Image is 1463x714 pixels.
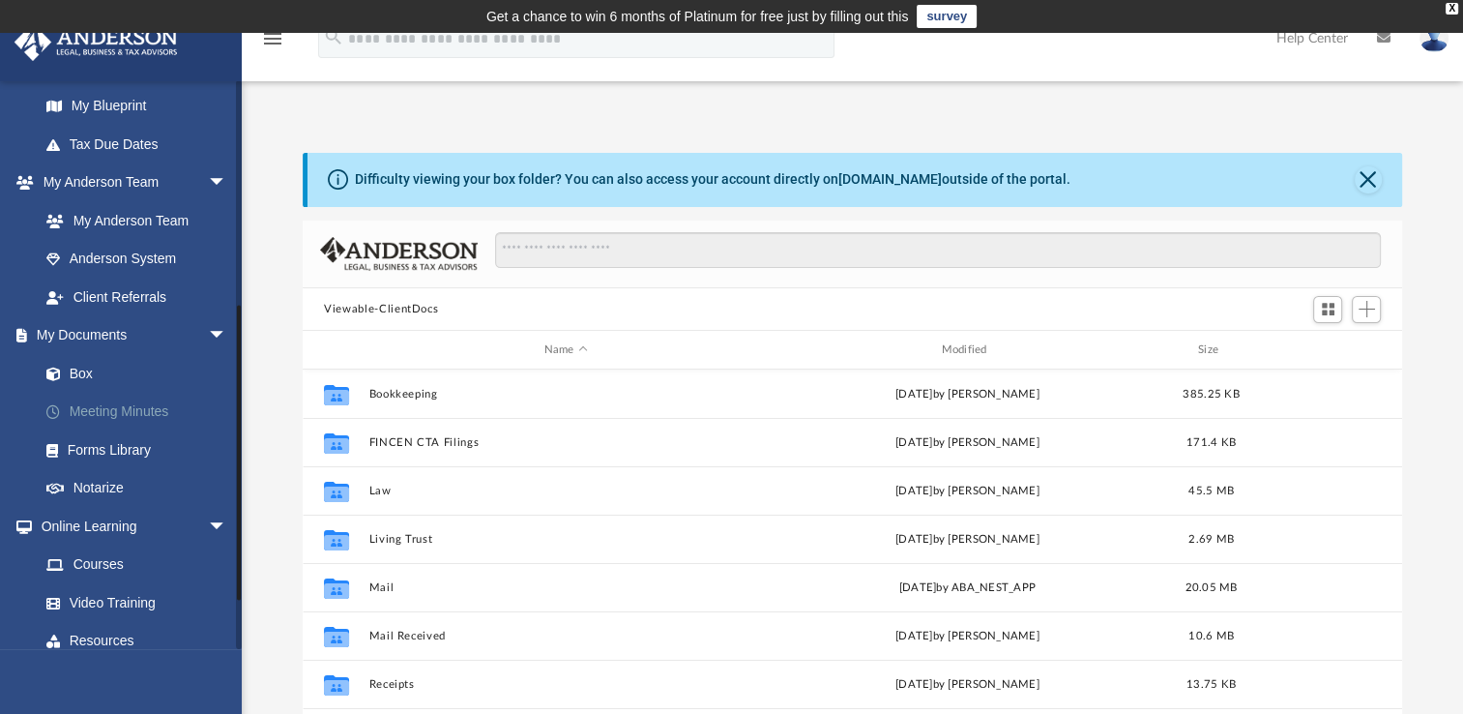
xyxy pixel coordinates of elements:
[208,316,247,356] span: arrow_drop_down
[486,5,909,28] div: Get a chance to win 6 months of Platinum for free just by filling out this
[1188,486,1234,496] span: 45.5 MB
[1188,631,1234,641] span: 10.6 MB
[1258,342,1393,359] div: id
[771,342,1164,359] div: Modified
[368,342,762,359] div: Name
[771,386,1164,403] div: [DATE] by [PERSON_NAME]
[917,5,977,28] a: survey
[771,434,1164,452] div: [DATE] by [PERSON_NAME]
[27,393,256,431] a: Meeting Minutes
[261,37,284,50] a: menu
[771,580,1164,597] div: [DATE] by ABA_NEST_APP
[1352,296,1381,323] button: Add
[1183,389,1239,400] span: 385.25 KB
[355,169,1070,190] div: Difficulty viewing your box folder? You can also access your account directly on outside of the p...
[311,342,360,359] div: id
[27,278,247,316] a: Client Referrals
[369,678,763,691] button: Receipts
[771,628,1164,645] div: [DATE] by [PERSON_NAME]
[324,301,438,318] button: Viewable-ClientDocs
[1185,582,1238,593] span: 20.05 MB
[14,507,247,546] a: Online Learningarrow_drop_down
[1446,3,1458,15] div: close
[369,581,763,594] button: Mail
[27,546,247,584] a: Courses
[771,483,1164,500] div: [DATE] by [PERSON_NAME]
[27,87,247,126] a: My Blueprint
[27,431,247,469] a: Forms Library
[14,164,247,202] a: My Anderson Teamarrow_drop_down
[1186,437,1236,448] span: 171.4 KB
[27,125,256,164] a: Tax Due Dates
[14,316,256,355] a: My Documentsarrow_drop_down
[27,354,247,393] a: Box
[9,23,184,61] img: Anderson Advisors Platinum Portal
[1355,166,1382,193] button: Close
[1173,342,1250,359] div: Size
[208,507,247,547] span: arrow_drop_down
[27,240,247,279] a: Anderson System
[369,388,763,401] button: Bookkeeping
[27,469,256,508] a: Notarize
[27,201,237,240] a: My Anderson Team
[27,583,237,622] a: Video Training
[208,164,247,203] span: arrow_drop_down
[369,533,763,546] button: Living Trust
[1313,296,1342,323] button: Switch to Grid View
[1419,24,1448,52] img: User Pic
[771,676,1164,694] div: [DATE] by [PERSON_NAME]
[771,531,1164,549] div: [DATE] by [PERSON_NAME]
[369,436,763,449] button: FINCEN CTA Filings
[261,27,284,50] i: menu
[838,171,942,187] a: [DOMAIN_NAME]
[27,622,247,661] a: Resources
[323,26,344,47] i: search
[495,232,1381,269] input: Search files and folders
[369,485,763,497] button: Law
[369,630,763,642] button: Mail Received
[1186,679,1236,690] span: 13.75 KB
[1188,534,1234,545] span: 2.69 MB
